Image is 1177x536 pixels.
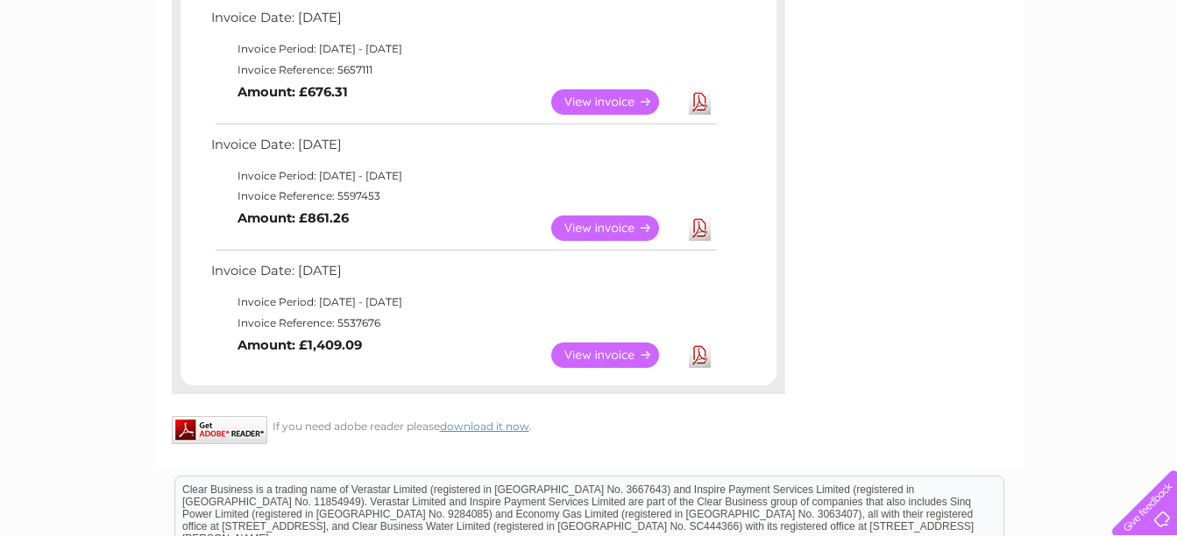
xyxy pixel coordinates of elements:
[689,215,711,241] a: Download
[238,84,348,100] b: Amount: £676.31
[172,416,785,433] div: If you need adobe reader please .
[207,259,720,292] td: Invoice Date: [DATE]
[1119,74,1160,88] a: Log out
[175,10,1003,85] div: Clear Business is a trading name of Verastar Limited (registered in [GEOGRAPHIC_DATA] No. 3667643...
[912,74,951,88] a: Energy
[551,215,680,241] a: View
[207,186,720,207] td: Invoice Reference: 5597453
[238,210,349,226] b: Amount: £861.26
[207,313,720,334] td: Invoice Reference: 5537676
[238,337,362,353] b: Amount: £1,409.09
[847,9,968,31] a: 0333 014 3131
[207,6,720,39] td: Invoice Date: [DATE]
[551,342,680,368] a: View
[207,292,720,313] td: Invoice Period: [DATE] - [DATE]
[869,74,902,88] a: Water
[1060,74,1103,88] a: Contact
[207,60,720,81] td: Invoice Reference: 5657111
[689,342,711,368] a: Download
[961,74,1014,88] a: Telecoms
[689,89,711,115] a: Download
[207,166,720,187] td: Invoice Period: [DATE] - [DATE]
[41,46,131,99] img: logo.png
[207,39,720,60] td: Invoice Period: [DATE] - [DATE]
[1025,74,1050,88] a: Blog
[440,420,529,433] a: download it now
[207,133,720,166] td: Invoice Date: [DATE]
[551,89,680,115] a: View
